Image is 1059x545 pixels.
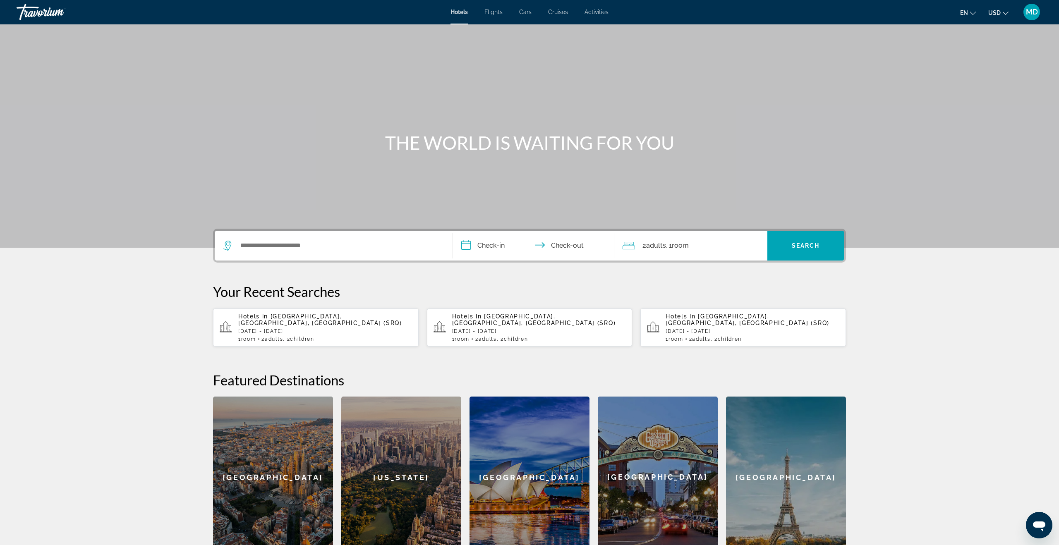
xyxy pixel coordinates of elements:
span: Hotels in [452,313,482,320]
span: , 2 [283,336,314,342]
a: Hotels [450,9,468,15]
span: [GEOGRAPHIC_DATA], [GEOGRAPHIC_DATA], [GEOGRAPHIC_DATA] (SRQ) [452,313,616,326]
span: 2 [689,336,711,342]
span: 2 [261,336,283,342]
a: Flights [484,9,503,15]
span: , 2 [497,336,528,342]
span: Children [718,336,742,342]
span: Children [290,336,314,342]
span: Children [504,336,528,342]
span: 2 [642,240,666,251]
button: Hotels in [GEOGRAPHIC_DATA], [GEOGRAPHIC_DATA], [GEOGRAPHIC_DATA] (SRQ)[DATE] - [DATE]1Room2Adult... [640,308,846,347]
iframe: Button to launch messaging window [1026,512,1052,538]
span: 1 [666,336,683,342]
span: Room [241,336,256,342]
button: Change currency [988,7,1009,19]
span: Room [668,336,683,342]
span: Hotels in [238,313,268,320]
span: MD [1026,8,1038,16]
span: en [960,10,968,16]
button: Search [767,231,844,261]
p: [DATE] - [DATE] [666,328,839,334]
span: Adults [479,336,497,342]
span: , 1 [666,240,689,251]
a: Activities [585,9,609,15]
p: Your Recent Searches [213,283,846,300]
div: Search widget [215,231,844,261]
span: Room [455,336,470,342]
p: [DATE] - [DATE] [238,328,412,334]
span: Room [672,241,689,249]
span: USD [988,10,1001,16]
h2: Featured Destinations [213,372,846,388]
span: Hotels in [666,313,695,320]
span: 2 [475,336,497,342]
button: Check in and out dates [453,231,614,261]
span: 1 [452,336,470,342]
a: Travorium [17,1,99,23]
p: [DATE] - [DATE] [452,328,626,334]
span: Adults [265,336,283,342]
span: Search [792,242,820,249]
span: Adults [646,241,666,249]
a: Cruises [548,9,568,15]
a: Cars [519,9,532,15]
span: 1 [238,336,256,342]
h1: THE WORLD IS WAITING FOR YOU [374,132,685,153]
button: Hotels in [GEOGRAPHIC_DATA], [GEOGRAPHIC_DATA], [GEOGRAPHIC_DATA] (SRQ)[DATE] - [DATE]1Room2Adult... [427,308,633,347]
span: , 2 [711,336,742,342]
span: Adults [692,336,710,342]
span: [GEOGRAPHIC_DATA], [GEOGRAPHIC_DATA], [GEOGRAPHIC_DATA] (SRQ) [666,313,829,326]
button: Hotels in [GEOGRAPHIC_DATA], [GEOGRAPHIC_DATA], [GEOGRAPHIC_DATA] (SRQ)[DATE] - [DATE]1Room2Adult... [213,308,419,347]
span: [GEOGRAPHIC_DATA], [GEOGRAPHIC_DATA], [GEOGRAPHIC_DATA] (SRQ) [238,313,402,326]
button: Travelers: 2 adults, 0 children [614,231,767,261]
button: Change language [960,7,976,19]
button: User Menu [1021,3,1042,21]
